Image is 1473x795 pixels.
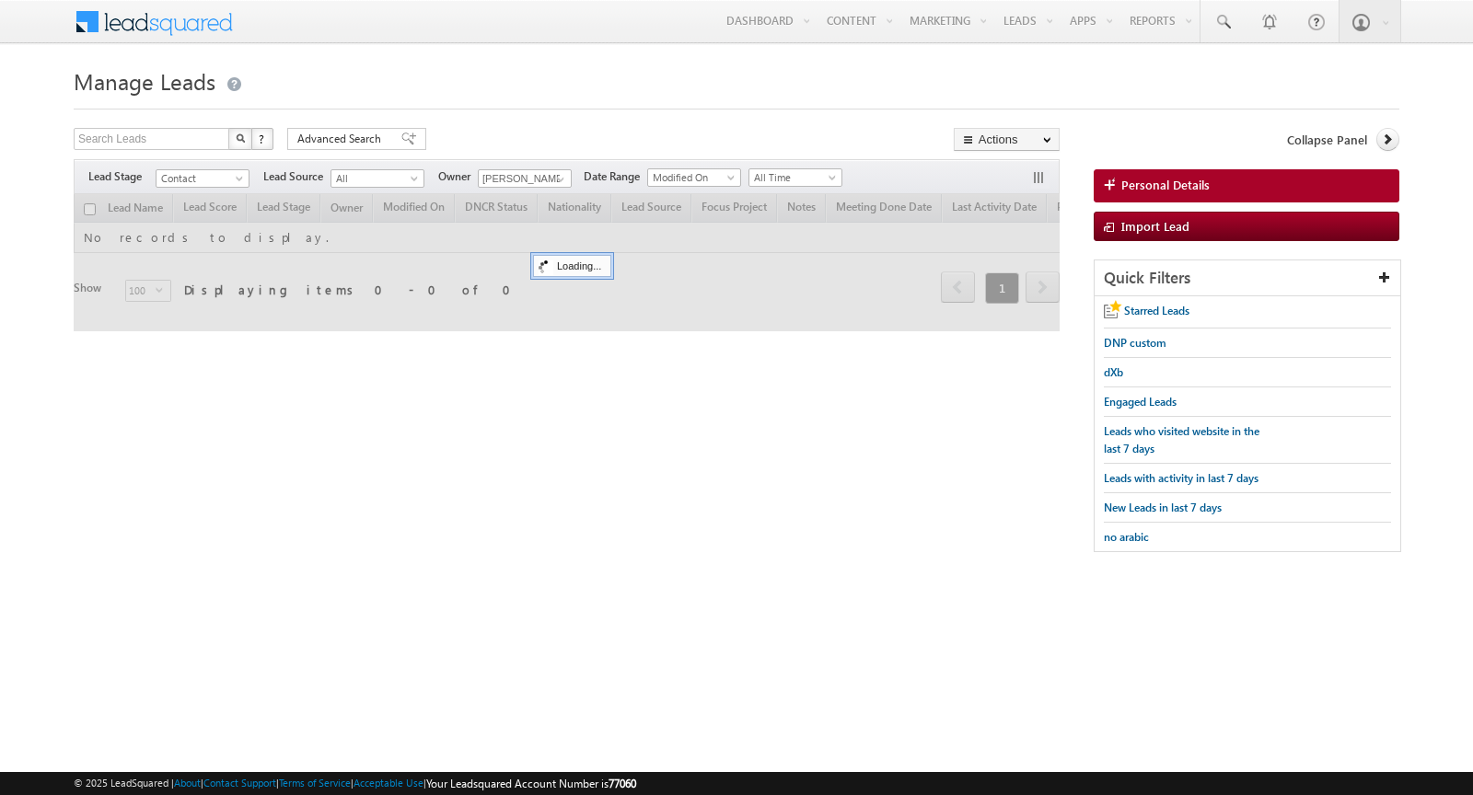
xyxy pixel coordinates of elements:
[354,777,423,789] a: Acceptable Use
[1094,169,1399,202] a: Personal Details
[533,255,611,277] div: Loading...
[1104,471,1258,485] span: Leads with activity in last 7 days
[1104,530,1149,544] span: no arabic
[1104,501,1222,514] span: New Leads in last 7 days
[263,168,331,185] span: Lead Source
[954,128,1060,151] button: Actions
[1104,336,1166,350] span: DNP custom
[648,169,736,186] span: Modified On
[259,131,267,146] span: ?
[426,777,636,790] span: Your Leadsquared Account Number is
[157,170,244,187] span: Contact
[1287,132,1367,148] span: Collapse Panel
[74,775,636,792] span: © 2025 LeadSquared | | | | |
[438,168,478,185] span: Owner
[331,169,424,188] a: All
[74,66,215,96] span: Manage Leads
[251,128,273,150] button: ?
[1121,218,1189,234] span: Import Lead
[236,133,245,143] img: Search
[584,168,647,185] span: Date Range
[156,169,249,188] a: Contact
[88,168,156,185] span: Lead Stage
[1104,365,1123,379] span: dXb
[1095,260,1400,296] div: Quick Filters
[1121,177,1210,193] span: Personal Details
[647,168,741,187] a: Modified On
[547,170,570,189] a: Show All Items
[279,777,351,789] a: Terms of Service
[748,168,842,187] a: All Time
[1104,395,1177,409] span: Engaged Leads
[1104,424,1259,455] span: Leads who visited website in the last 7 days
[174,777,201,789] a: About
[478,169,572,188] input: Type to Search
[297,131,387,147] span: Advanced Search
[609,777,636,790] span: 77060
[1124,304,1189,317] span: Starred Leads
[331,170,419,187] span: All
[203,777,276,789] a: Contact Support
[749,169,837,186] span: All Time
